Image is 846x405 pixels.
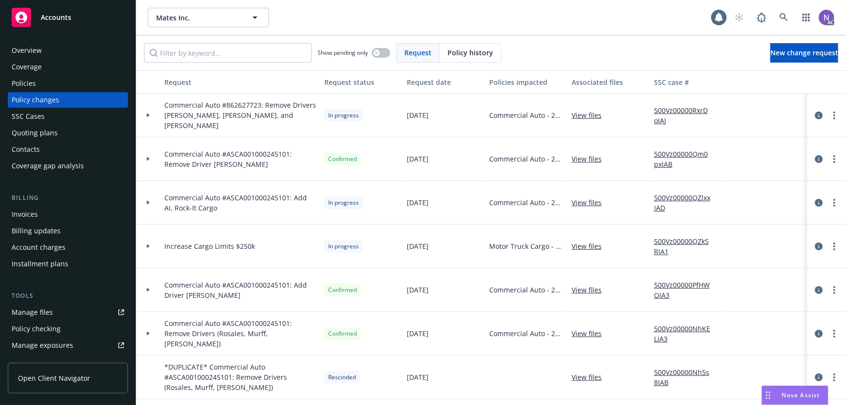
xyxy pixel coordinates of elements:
span: Commercial Auto - 24 25 AUTO [489,154,564,164]
span: Motor Truck Cargo - 24 25 CARGO [489,241,564,251]
a: View files [572,154,609,164]
a: more [829,153,840,165]
div: Associated files [572,77,646,87]
a: Switch app [797,8,816,27]
a: Manage certificates [8,354,128,370]
div: Toggle Row Expanded [136,268,160,312]
div: Policies [12,76,36,91]
span: Commercial Auto #ASCA001000245101: Remove Driver [PERSON_NAME] [164,149,317,169]
input: Filter by keyword... [144,43,312,63]
a: View files [572,241,609,251]
a: Start snowing [730,8,749,27]
div: Installment plans [12,256,68,272]
img: photo [819,10,834,25]
div: Manage certificates [12,354,75,370]
div: Policy changes [12,92,59,108]
a: Invoices [8,207,128,222]
div: Request status [324,77,399,87]
span: [DATE] [407,197,429,208]
a: View files [572,110,609,120]
div: Coverage [12,59,42,75]
div: Billing updates [12,223,61,239]
span: Confirmed [328,155,357,163]
div: Toggle Row Expanded [136,225,160,268]
button: Request date [403,70,485,94]
div: Invoices [12,207,38,222]
a: 500Vz00000QZkSRIA1 [654,236,719,257]
span: Rescinded [328,373,356,382]
div: Quoting plans [12,125,58,141]
a: Installment plans [8,256,128,272]
a: 500Vz00000Qm0pxIAB [654,149,719,169]
div: Billing [8,193,128,203]
a: circleInformation [813,197,825,209]
a: 500Vz00000RxrDoIAJ [654,105,719,126]
span: Confirmed [328,286,357,294]
div: Toggle Row Expanded [136,181,160,225]
a: more [829,372,840,383]
div: Overview [12,43,42,58]
a: 500Vz00000QZlxxIAD [654,193,719,213]
a: Policies [8,76,128,91]
span: In progress [328,242,359,251]
span: [DATE] [407,372,429,382]
div: SSC Cases [12,109,45,124]
div: Policies impacted [489,77,564,87]
a: SSC Cases [8,109,128,124]
a: more [829,110,840,121]
div: Toggle Row Expanded [136,312,160,356]
a: more [829,241,840,252]
div: Request [164,77,317,87]
div: Tools [8,291,128,301]
div: Account charges [12,240,65,255]
a: New change request [770,43,838,63]
div: SSC case # [654,77,719,87]
a: Policy checking [8,321,128,337]
span: New change request [770,48,838,57]
a: Search [774,8,794,27]
div: Request date [407,77,481,87]
div: Toggle Row Expanded [136,94,160,137]
span: Commercial Auto #ASCA001000245101: Add Driver [PERSON_NAME] [164,280,317,300]
a: Account charges [8,240,128,255]
span: [DATE] [407,110,429,120]
a: 500Vz00000PfHWOIA3 [654,280,719,300]
a: Accounts [8,4,128,31]
span: Confirmed [328,329,357,338]
button: SSC case # [650,70,723,94]
a: circleInformation [813,328,825,340]
span: *DUPLICATE* Commercial Auto #ASCA001000245101: Remove Drivers (Rosales, Murff, [PERSON_NAME]) [164,362,317,392]
button: Request status [320,70,403,94]
span: [DATE] [407,154,429,164]
div: Contacts [12,142,40,157]
a: circleInformation [813,110,825,121]
div: Coverage gap analysis [12,158,84,174]
div: Toggle Row Expanded [136,356,160,399]
a: View files [572,372,609,382]
span: Show pending only [318,49,368,57]
span: Open Client Navigator [18,373,90,383]
div: Policy checking [12,321,61,337]
a: Billing updates [8,223,128,239]
span: Commercial Auto - 24 25 AUTO [489,197,564,208]
button: Mates Inc. [148,8,269,27]
span: [DATE] [407,328,429,339]
span: [DATE] [407,241,429,251]
span: Commercial Auto #ASCA001000245101: Remove Drivers (Rosales, Murff, [PERSON_NAME]) [164,318,317,349]
a: Manage exposures [8,338,128,353]
span: In progress [328,198,359,207]
a: more [829,197,840,209]
a: circleInformation [813,153,825,165]
div: Manage files [12,305,53,320]
a: Contacts [8,142,128,157]
a: more [829,328,840,340]
span: Commercial Auto #862627723: Remove Drivers [PERSON_NAME], [PERSON_NAME], and [PERSON_NAME] [164,100,317,130]
span: Policy history [447,48,493,58]
span: Request [404,48,431,58]
button: Associated files [568,70,650,94]
a: Overview [8,43,128,58]
span: Commercial Auto - 25 26 Commercial AUTO + CARGO [489,110,564,120]
span: Commercial Auto - 24 25 AUTO [489,285,564,295]
a: 500Vz00000NhKELIA3 [654,324,719,344]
